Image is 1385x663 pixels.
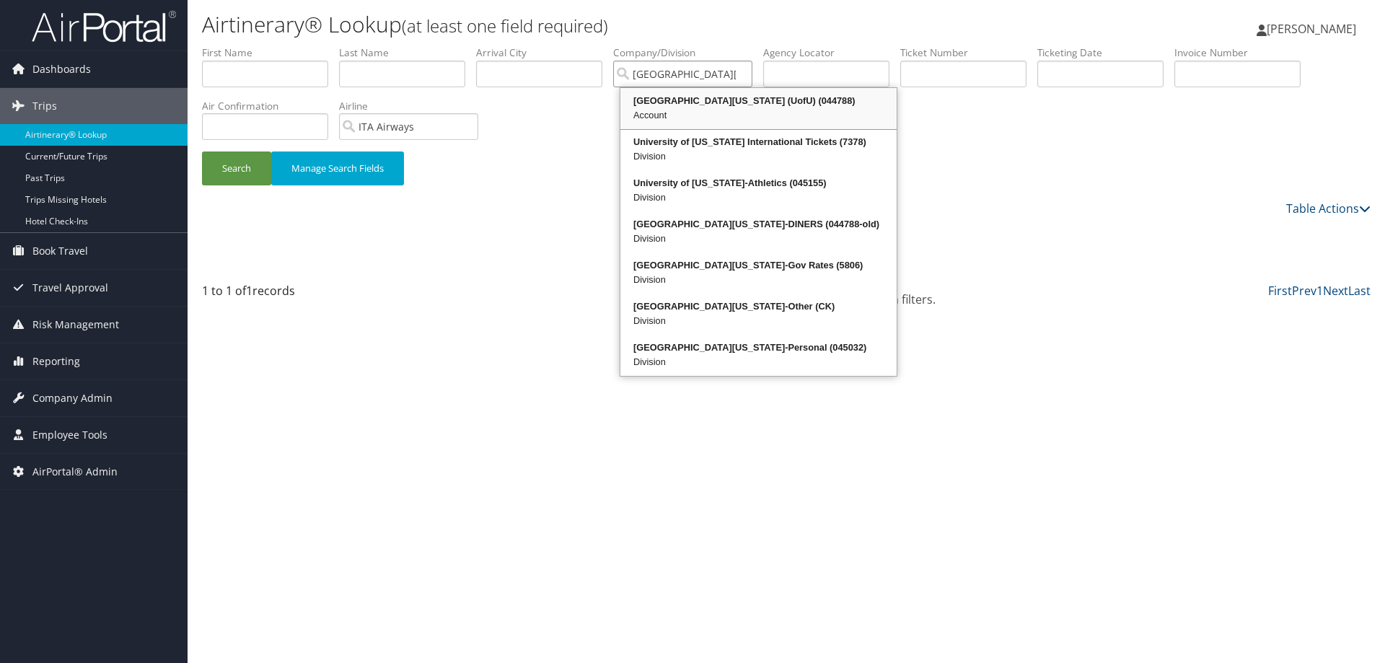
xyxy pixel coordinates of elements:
[271,152,404,185] button: Manage Search Fields
[900,45,1037,60] label: Ticket Number
[613,45,763,60] label: Company/Division
[32,380,113,416] span: Company Admin
[1286,201,1371,216] a: Table Actions
[202,152,271,185] button: Search
[623,341,894,355] div: [GEOGRAPHIC_DATA][US_STATE]-Personal (045032)
[1037,45,1174,60] label: Ticketing Date
[402,14,608,38] small: (at least one field required)
[32,88,57,124] span: Trips
[202,9,981,40] h1: Airtinerary® Lookup
[1257,7,1371,51] a: [PERSON_NAME]
[202,239,1371,308] div: Please wait. This may take a while depending on your search filters.
[476,45,613,60] label: Arrival City
[1267,21,1356,37] span: [PERSON_NAME]
[32,270,108,306] span: Travel Approval
[623,176,894,190] div: University of [US_STATE]-Athletics (045155)
[623,190,894,205] div: Division
[623,108,894,123] div: Account
[32,454,118,490] span: AirPortal® Admin
[202,99,339,113] label: Air Confirmation
[623,217,894,232] div: [GEOGRAPHIC_DATA][US_STATE]-DINERS (044788-old)
[32,307,119,343] span: Risk Management
[623,314,894,328] div: Division
[623,258,894,273] div: [GEOGRAPHIC_DATA][US_STATE]-Gov Rates (5806)
[1174,45,1311,60] label: Invoice Number
[339,45,476,60] label: Last Name
[623,355,894,369] div: Division
[623,299,894,314] div: [GEOGRAPHIC_DATA][US_STATE]-Other (CK)
[623,273,894,287] div: Division
[623,135,894,149] div: University of [US_STATE] International Tickets (7378)
[339,99,489,113] label: Airline
[32,233,88,269] span: Book Travel
[763,45,900,60] label: Agency Locator
[623,149,894,164] div: Division
[623,94,894,108] div: [GEOGRAPHIC_DATA][US_STATE] (UofU) (044788)
[32,51,91,87] span: Dashboards
[623,232,894,246] div: Division
[202,45,339,60] label: First Name
[32,417,107,453] span: Employee Tools
[32,343,80,379] span: Reporting
[32,9,176,43] img: airportal-logo.png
